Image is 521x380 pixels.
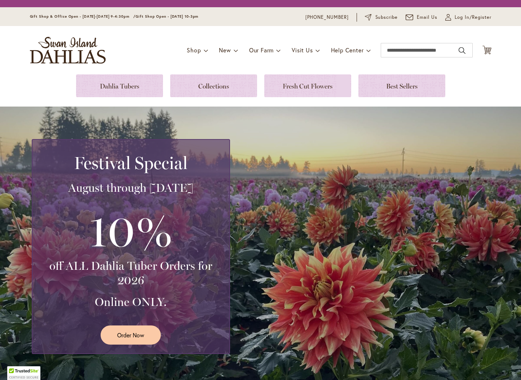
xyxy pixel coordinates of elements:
[187,46,201,54] span: Shop
[406,14,437,21] a: Email Us
[305,14,349,21] a: [PHONE_NUMBER]
[30,37,106,64] a: store logo
[101,325,161,345] a: Order Now
[41,153,221,173] h2: Festival Special
[365,14,398,21] a: Subscribe
[455,14,491,21] span: Log In/Register
[41,202,221,259] h3: 10%
[375,14,398,21] span: Subscribe
[117,331,144,339] span: Order Now
[292,46,313,54] span: Visit Us
[136,14,198,19] span: Gift Shop Open - [DATE] 10-3pm
[445,14,491,21] a: Log In/Register
[41,295,221,309] h3: Online ONLY.
[30,14,136,19] span: Gift Shop & Office Open - [DATE]-[DATE] 9-4:30pm /
[459,45,465,56] button: Search
[249,46,274,54] span: Our Farm
[41,259,221,288] h3: off ALL Dahlia Tuber Orders for 2026
[41,181,221,195] h3: August through [DATE]
[417,14,437,21] span: Email Us
[331,46,364,54] span: Help Center
[219,46,231,54] span: New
